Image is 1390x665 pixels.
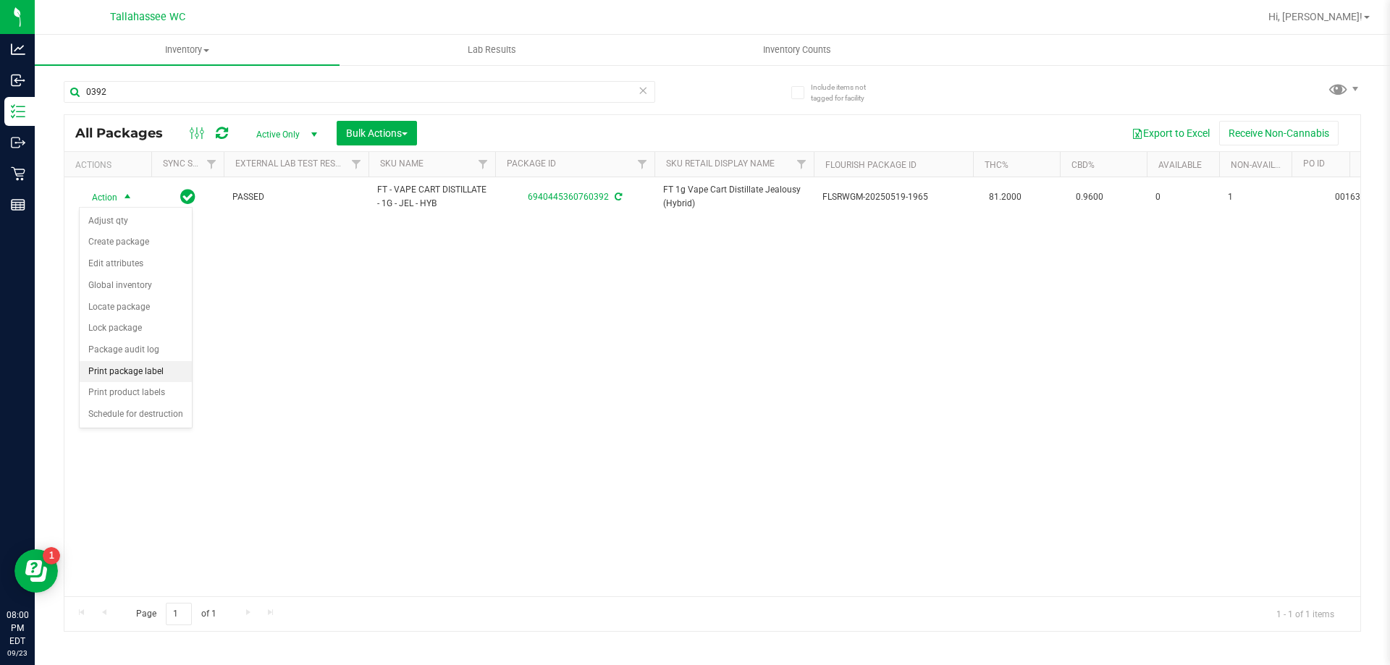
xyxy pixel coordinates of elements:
[232,190,360,204] span: PASSED
[7,609,28,648] p: 08:00 PM EDT
[80,275,192,297] li: Global inventory
[124,603,228,625] span: Page of 1
[471,152,495,177] a: Filter
[180,187,195,207] span: In Sync
[1303,158,1325,169] a: PO ID
[985,160,1008,170] a: THC%
[80,382,192,404] li: Print product labels
[1268,11,1362,22] span: Hi, [PERSON_NAME]!
[163,158,219,169] a: Sync Status
[75,125,177,141] span: All Packages
[166,603,192,625] input: 1
[982,187,1029,208] span: 81.2000
[345,152,368,177] a: Filter
[631,152,654,177] a: Filter
[11,73,25,88] inline-svg: Inbound
[110,11,185,23] span: Tallahassee WC
[43,547,60,564] iframe: Resource center unread badge
[1158,160,1202,170] a: Available
[1071,160,1095,170] a: CBD%
[1155,190,1210,204] span: 0
[644,35,949,65] a: Inventory Counts
[811,82,883,103] span: Include items not tagged for facility
[80,318,192,339] li: Lock package
[119,187,137,208] span: select
[7,648,28,658] p: 09/23
[1231,160,1295,170] a: Non-Available
[377,183,486,211] span: FT - VAPE CART DISTILLATE - 1G - JEL - HYB
[11,135,25,150] inline-svg: Outbound
[35,35,340,65] a: Inventory
[448,43,536,56] span: Lab Results
[75,160,146,170] div: Actions
[612,192,622,202] span: Sync from Compliance System
[80,297,192,318] li: Locate package
[11,104,25,119] inline-svg: Inventory
[235,158,349,169] a: External Lab Test Result
[64,81,655,103] input: Search Package ID, Item Name, SKU, Lot or Part Number...
[1265,603,1346,624] span: 1 - 1 of 1 items
[1228,190,1283,204] span: 1
[11,42,25,56] inline-svg: Analytics
[663,183,805,211] span: FT 1g Vape Cart Distillate Jealousy (Hybrid)
[11,166,25,181] inline-svg: Retail
[346,127,408,139] span: Bulk Actions
[790,152,814,177] a: Filter
[340,35,644,65] a: Lab Results
[80,253,192,275] li: Edit attributes
[507,158,556,169] a: Package ID
[1069,187,1111,208] span: 0.9600
[79,187,118,208] span: Action
[11,198,25,212] inline-svg: Reports
[200,152,224,177] a: Filter
[80,404,192,425] li: Schedule for destruction
[1335,192,1376,202] a: 00163489
[1122,121,1219,145] button: Export to Excel
[822,190,964,204] span: FLSRWGM-20250519-1965
[380,158,424,169] a: SKU Name
[337,121,417,145] button: Bulk Actions
[35,43,340,56] span: Inventory
[666,158,775,169] a: Sku Retail Display Name
[825,160,917,170] a: Flourish Package ID
[80,339,192,361] li: Package audit log
[80,361,192,383] li: Print package label
[80,232,192,253] li: Create package
[80,211,192,232] li: Adjust qty
[14,549,58,593] iframe: Resource center
[638,81,648,100] span: Clear
[744,43,851,56] span: Inventory Counts
[528,192,609,202] a: 6940445360760392
[1219,121,1339,145] button: Receive Non-Cannabis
